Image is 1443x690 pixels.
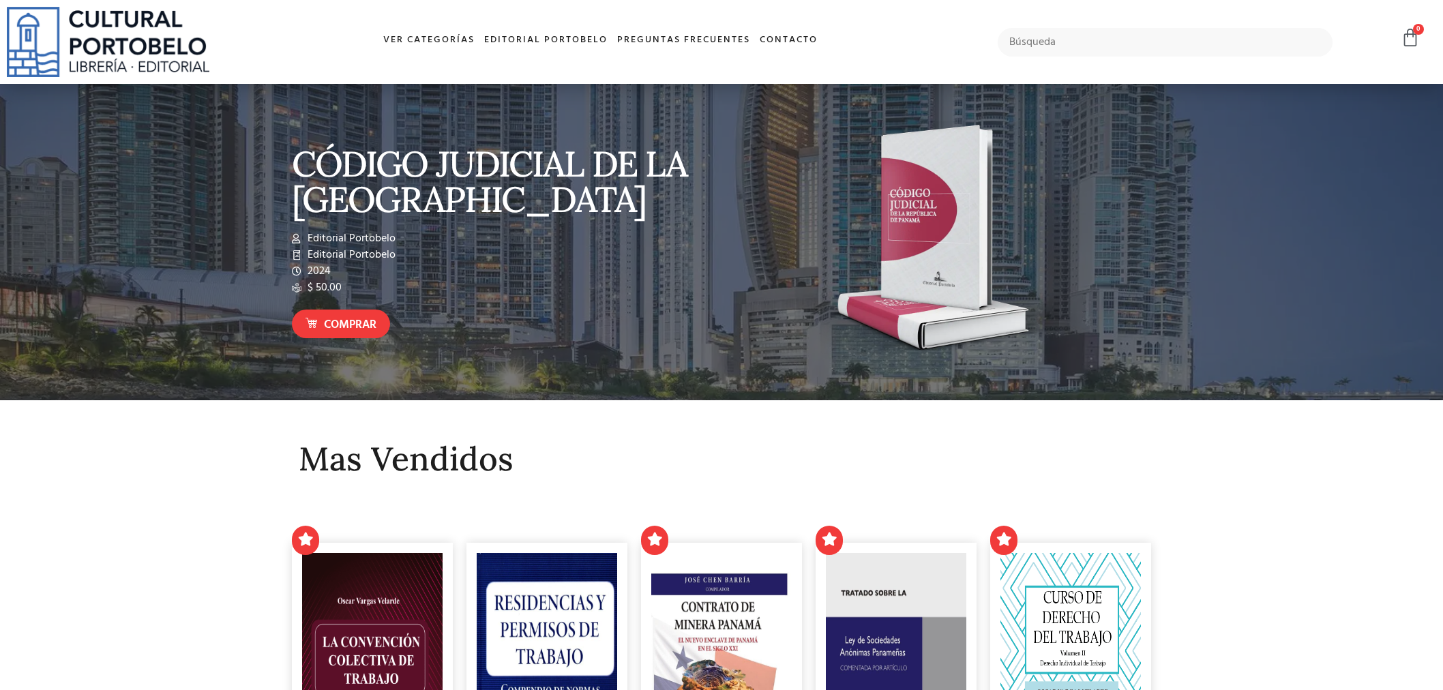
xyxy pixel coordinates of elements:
[998,28,1333,57] input: Búsqueda
[292,146,715,217] p: CÓDIGO JUDICIAL DE LA [GEOGRAPHIC_DATA]
[304,263,331,280] span: 2024
[1413,24,1424,35] span: 0
[755,26,822,55] a: Contacto
[304,247,396,263] span: Editorial Portobelo
[292,310,390,339] a: Comprar
[612,26,755,55] a: Preguntas frecuentes
[299,441,1144,477] h2: Mas Vendidos
[304,230,396,247] span: Editorial Portobelo
[479,26,612,55] a: Editorial Portobelo
[304,280,342,296] span: $ 50.00
[378,26,479,55] a: Ver Categorías
[1401,28,1420,48] a: 0
[324,316,376,334] span: Comprar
